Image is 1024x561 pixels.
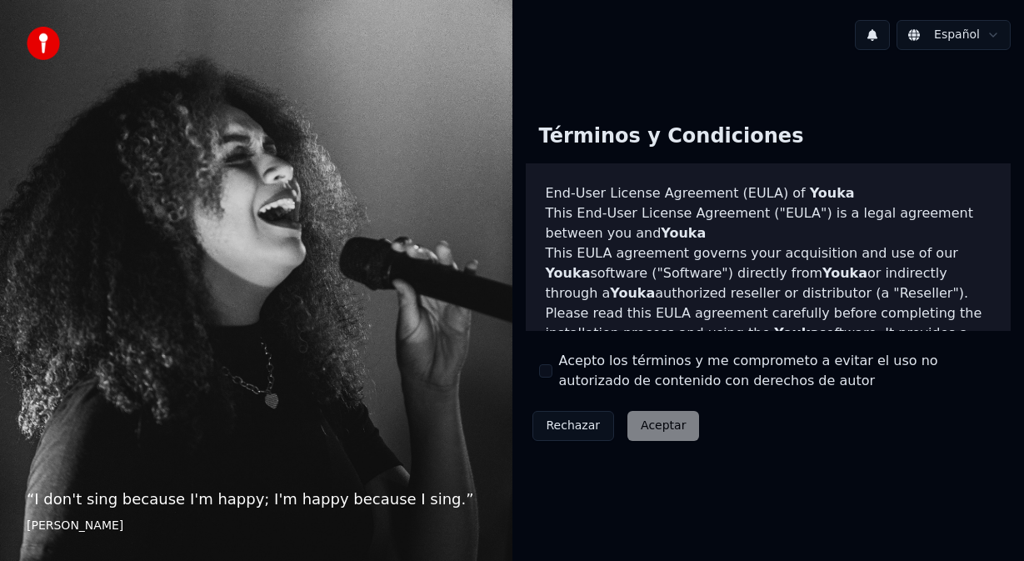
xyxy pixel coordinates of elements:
[610,285,655,301] span: Youka
[546,183,992,203] h3: End-User License Agreement (EULA) of
[526,110,817,163] div: Términos y Condiciones
[546,243,992,303] p: This EULA agreement governs your acquisition and use of our software ("Software") directly from o...
[559,351,998,391] label: Acepto los términos y me comprometo a evitar el uso no autorizado de contenido con derechos de autor
[546,265,591,281] span: Youka
[822,265,867,281] span: Youka
[27,518,486,534] footer: [PERSON_NAME]
[532,411,615,441] button: Rechazar
[774,325,819,341] span: Youka
[546,303,992,383] p: Please read this EULA agreement carefully before completing the installation process and using th...
[27,488,486,511] p: “ I don't sing because I'm happy; I'm happy because I sing. ”
[546,203,992,243] p: This End-User License Agreement ("EULA") is a legal agreement between you and
[810,185,855,201] span: Youka
[27,27,60,60] img: youka
[661,225,706,241] span: Youka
